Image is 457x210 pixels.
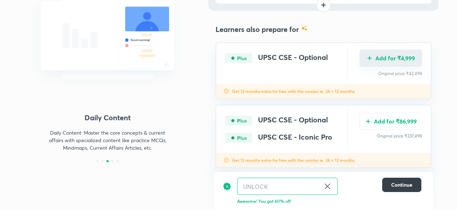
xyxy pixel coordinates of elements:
[223,88,229,94] img: discount
[24,112,191,123] h4: Daily Content
[232,88,354,94] p: Get 12 months extra for free with the combo ie. 24 + 12 months
[258,116,328,126] h4: UPSC CSE - Optional
[359,133,422,139] p: Original price ₹237,498
[225,133,252,143] img: type
[382,178,421,192] button: Continue
[223,157,229,163] img: discount
[225,116,252,126] img: type
[359,50,422,67] button: Add for ₹4,999
[216,25,299,34] h4: Learners also prepare for
[367,55,372,61] img: add
[302,25,307,31] img: combo
[225,53,252,63] img: type
[359,113,422,130] button: Add for ₹86,999
[258,133,332,143] h4: UPSC CSE - Iconic Pro
[232,157,354,163] p: Get 12 months extra for free with the combo ie. 24 + 12 months
[365,118,371,124] img: add
[237,198,421,204] p: Awesome! You got 60% off
[258,53,328,63] h4: UPSC CSE - Optional
[45,129,170,151] p: Daily Content: Master the core concepts & current affairs with specialized content like practice ...
[237,178,320,195] input: Have a referral code?
[359,70,422,77] p: Original price ₹42,498
[391,181,412,188] span: Continue
[223,178,231,195] img: discount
